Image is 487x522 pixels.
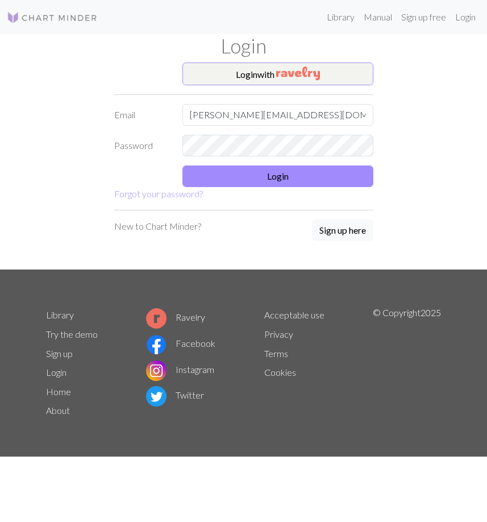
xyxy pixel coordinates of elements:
a: Sign up free [397,6,451,28]
a: Privacy [264,329,293,339]
img: Logo [7,11,98,24]
a: Acceptable use [264,309,324,320]
p: © Copyright 2025 [373,306,441,421]
a: Forgot your password? [114,188,203,199]
img: Twitter logo [146,386,167,407]
a: Sign up [46,348,73,359]
a: Library [46,309,74,320]
a: Twitter [146,390,204,400]
a: Cookies [264,367,296,378]
h1: Login [39,34,448,58]
a: Manual [359,6,397,28]
a: About [46,405,70,416]
a: Login [46,367,66,378]
a: Facebook [146,338,215,349]
a: Sign up here [312,219,373,242]
button: Login [182,165,373,187]
img: Facebook logo [146,334,167,355]
a: Login [451,6,480,28]
a: Try the demo [46,329,98,339]
label: Email [107,104,176,126]
button: Sign up here [312,219,373,241]
a: Terms [264,348,288,359]
button: Loginwith [182,63,373,85]
a: Home [46,386,71,397]
img: Ravelry [276,67,320,80]
a: Library [322,6,359,28]
a: Instagram [146,364,214,375]
img: Instagram logo [146,361,167,381]
label: Password [107,135,176,156]
a: Ravelry [146,312,205,322]
img: Ravelry logo [146,308,167,329]
p: New to Chart Minder? [114,219,201,233]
